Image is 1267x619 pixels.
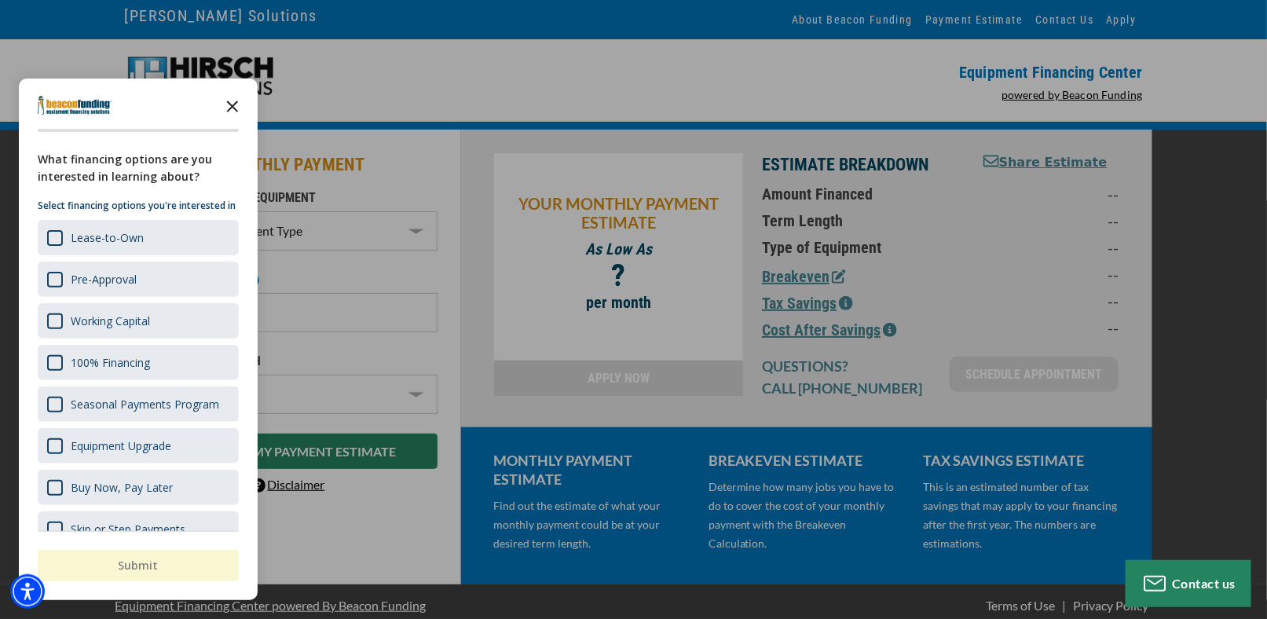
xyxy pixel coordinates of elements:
[217,90,248,121] button: Close the survey
[71,397,219,412] div: Seasonal Payments Program
[38,151,239,185] div: What financing options are you interested in learning about?
[71,522,185,537] div: Skip or Step Payments
[71,438,171,453] div: Equipment Upgrade
[38,220,239,255] div: Lease-to-Own
[19,79,258,600] div: Survey
[38,345,239,380] div: 100% Financing
[71,480,173,495] div: Buy Now, Pay Later
[38,550,239,581] button: Submit
[71,355,150,370] div: 100% Financing
[38,428,239,463] div: Equipment Upgrade
[71,313,150,328] div: Working Capital
[38,511,239,547] div: Skip or Step Payments
[38,96,112,115] img: Company logo
[38,262,239,297] div: Pre-Approval
[1173,576,1236,591] span: Contact us
[38,303,239,339] div: Working Capital
[10,574,45,609] div: Accessibility Menu
[71,230,144,245] div: Lease-to-Own
[1126,560,1251,607] button: Contact us
[38,198,239,214] p: Select financing options you're interested in
[71,272,137,287] div: Pre-Approval
[38,470,239,505] div: Buy Now, Pay Later
[38,386,239,422] div: Seasonal Payments Program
